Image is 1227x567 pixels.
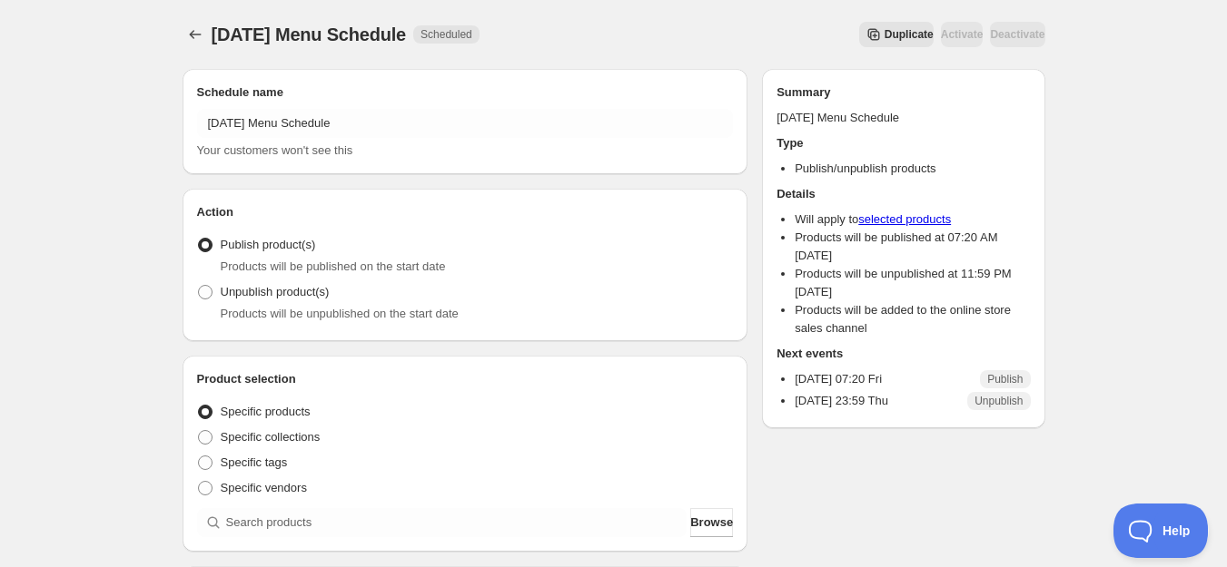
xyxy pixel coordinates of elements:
[221,455,288,469] span: Specific tags
[221,481,307,494] span: Specific vendors
[221,405,311,418] span: Specific products
[690,513,733,532] span: Browse
[212,24,407,44] span: [DATE] Menu Schedule
[795,229,1030,265] li: Products will be published at 07:20 AM [DATE]
[975,394,1023,408] span: Unpublish
[795,210,1030,229] li: Will apply to
[795,265,1030,301] li: Products will be unpublished at 11:59 PM [DATE]
[777,109,1030,127] p: [DATE] Menu Schedule
[226,508,688,537] input: Search products
[777,345,1030,363] h2: Next events
[795,160,1030,178] li: Publish/unpublish products
[197,83,734,102] h2: Schedule name
[795,392,888,410] p: [DATE] 23:59 Thu
[221,307,459,320] span: Products will be unpublished on the start date
[690,508,733,537] button: Browse
[987,372,1023,386] span: Publish
[421,27,472,42] span: Scheduled
[221,259,446,273] span: Products will be published on the start date
[795,370,882,388] p: [DATE] 07:20 Fri
[221,285,330,298] span: Unpublish product(s)
[197,143,353,157] span: Your customers won't see this
[221,430,321,444] span: Specific collections
[858,212,951,226] a: selected products
[183,22,208,47] button: Schedules
[1113,503,1209,558] iframe: Help Scout Beacon - Open
[777,185,1030,203] h2: Details
[197,370,734,388] h2: Product selection
[795,301,1030,337] li: Products will be added to the online store sales channel
[777,83,1030,102] h2: Summary
[885,27,934,42] span: Duplicate
[859,22,934,47] button: Secondary action label
[221,238,316,251] span: Publish product(s)
[197,203,734,221] h2: Action
[777,134,1030,152] h2: Type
